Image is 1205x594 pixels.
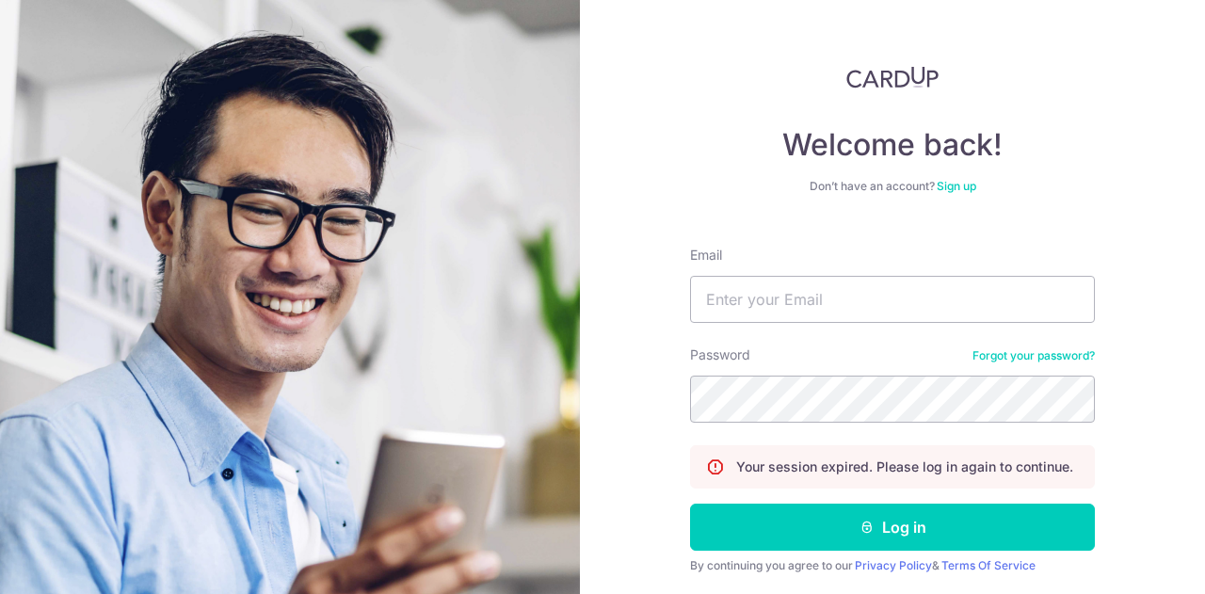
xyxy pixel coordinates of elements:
[690,345,750,364] label: Password
[690,558,1095,573] div: By continuing you agree to our &
[937,179,976,193] a: Sign up
[690,276,1095,323] input: Enter your Email
[690,179,1095,194] div: Don’t have an account?
[690,246,722,265] label: Email
[736,458,1073,476] p: Your session expired. Please log in again to continue.
[855,558,932,572] a: Privacy Policy
[690,126,1095,164] h4: Welcome back!
[690,504,1095,551] button: Log in
[941,558,1036,572] a: Terms Of Service
[846,66,939,88] img: CardUp Logo
[972,348,1095,363] a: Forgot your password?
